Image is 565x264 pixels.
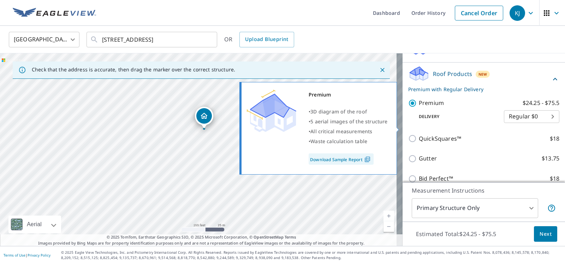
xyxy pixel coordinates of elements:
[412,198,538,218] div: Primary Structure Only
[412,186,556,195] p: Measurement Instructions
[309,117,388,127] div: •
[433,70,472,78] p: Roof Products
[310,118,387,125] span: 5 aerial images of the structure
[224,32,294,47] div: OR
[310,138,367,145] span: Waste calculation table
[534,226,557,242] button: Next
[309,90,388,100] div: Premium
[4,253,25,258] a: Terms of Use
[550,174,559,183] p: $18
[247,90,296,132] img: Premium
[195,107,213,129] div: Dropped pin, building 1, Residential property, 1241 Greenbriar Rd York, PA 17404
[285,234,296,240] a: Terms
[419,174,453,183] p: Bid Perfect™
[510,5,525,21] div: KJ
[383,221,394,232] a: Current Level 18, Zoom Out
[408,113,504,120] p: Delivery
[13,8,96,18] img: EV Logo
[550,134,559,143] p: $18
[310,108,367,115] span: 3D diagram of the roof
[254,234,283,240] a: OpenStreetMap
[523,99,559,107] p: $24.25 - $75.5
[419,134,461,143] p: QuickSquares™
[309,136,388,146] div: •
[28,253,50,258] a: Privacy Policy
[383,211,394,221] a: Current Level 18, Zoom In
[478,71,487,77] span: New
[419,99,444,107] p: Premium
[25,216,44,233] div: Aerial
[102,30,203,49] input: Search by address or latitude-longitude
[61,250,561,260] p: © 2025 Eagle View Technologies, Inc. and Pictometry International Corp. All Rights Reserved. Repo...
[542,154,559,163] p: $13.75
[540,230,552,239] span: Next
[245,35,288,44] span: Upload Blueprint
[8,216,61,233] div: Aerial
[239,32,294,47] a: Upload Blueprint
[309,127,388,136] div: •
[9,30,79,49] div: [GEOGRAPHIC_DATA]
[378,65,387,75] button: Close
[107,234,296,240] span: © 2025 TomTom, Earthstar Geographics SIO, © 2025 Microsoft Corporation, ©
[309,153,374,165] a: Download Sample Report
[410,226,502,242] p: Estimated Total: $24.25 - $75.5
[4,253,50,257] p: |
[455,6,503,20] a: Cancel Order
[408,65,559,93] div: Roof ProductsNewPremium with Regular Delivery
[419,154,437,163] p: Gutter
[504,107,559,127] div: Regular $0
[547,204,556,212] span: Your report will include only the primary structure on the property. For example, a detached gara...
[32,66,235,73] p: Check that the address is accurate, then drag the marker over the correct structure.
[363,156,372,163] img: Pdf Icon
[309,107,388,117] div: •
[310,128,372,135] span: All critical measurements
[408,86,551,93] p: Premium with Regular Delivery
